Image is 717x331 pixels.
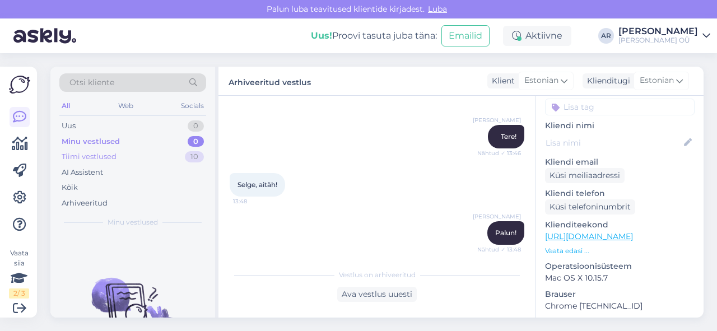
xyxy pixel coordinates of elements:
span: Minu vestlused [108,217,158,227]
span: Nähtud ✓ 13:46 [477,149,521,157]
div: Klient [487,75,515,87]
div: Ava vestlus uuesti [337,287,417,302]
div: All [59,99,72,113]
span: Otsi kliente [69,77,114,88]
div: Vaata siia [9,248,29,299]
div: Kõik [62,182,78,193]
div: Proovi tasuta juba täna: [311,29,437,43]
div: [PERSON_NAME] [618,27,698,36]
img: Askly Logo [9,76,30,94]
div: Tiimi vestlused [62,151,117,162]
p: Chrome [TECHNICAL_ID] [545,300,695,312]
div: Küsi telefoninumbrit [545,199,635,215]
div: Minu vestlused [62,136,120,147]
p: Operatsioonisüsteem [545,260,695,272]
input: Lisa tag [545,99,695,115]
div: AR [598,28,614,44]
p: Kliendi email [545,156,695,168]
span: Selge, aitäh! [238,180,277,189]
div: [PERSON_NAME] OÜ [618,36,698,45]
div: 10 [185,151,204,162]
div: Arhiveeritud [62,198,108,209]
span: Estonian [640,74,674,87]
span: [PERSON_NAME] [473,116,521,124]
span: Nähtud ✓ 13:48 [477,245,521,254]
span: Luba [425,4,450,14]
span: 13:48 [233,197,275,206]
div: 2 / 3 [9,288,29,299]
span: [PERSON_NAME] [473,212,521,221]
b: Uus! [311,30,332,41]
p: Kliendi nimi [545,120,695,132]
a: [PERSON_NAME][PERSON_NAME] OÜ [618,27,710,45]
div: AI Assistent [62,167,103,178]
div: 0 [188,136,204,147]
label: Arhiveeritud vestlus [229,73,311,88]
div: Aktiivne [503,26,571,46]
div: Uus [62,120,76,132]
button: Emailid [441,25,490,46]
div: Klienditugi [583,75,630,87]
div: 0 [188,120,204,132]
a: [URL][DOMAIN_NAME] [545,231,633,241]
p: Mac OS X 10.15.7 [545,272,695,284]
p: Klienditeekond [545,219,695,231]
p: Vaata edasi ... [545,246,695,256]
p: Kliendi telefon [545,188,695,199]
div: Socials [179,99,206,113]
p: Brauser [545,288,695,300]
span: Vestlus on arhiveeritud [339,270,416,280]
span: Estonian [524,74,558,87]
span: Palun! [495,229,516,237]
div: Küsi meiliaadressi [545,168,625,183]
input: Lisa nimi [546,137,682,149]
div: Web [116,99,136,113]
span: Tere! [501,132,516,141]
